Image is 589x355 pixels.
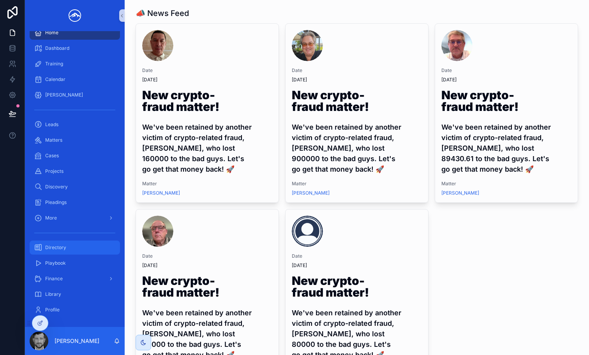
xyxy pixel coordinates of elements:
[45,291,61,297] span: Library
[30,256,120,270] a: Playbook
[142,89,272,116] h1: New crypto-fraud matter!
[30,133,120,147] a: Matters
[30,287,120,301] a: Library
[142,262,272,269] span: [DATE]
[292,190,330,196] a: [PERSON_NAME]
[441,122,571,174] h4: We've been retained by another victim of crypto-related fraud, [PERSON_NAME], who lost 89430.61 t...
[55,337,99,345] p: [PERSON_NAME]
[142,275,272,301] h1: New crypto-fraud matter!
[142,67,272,74] span: Date
[292,275,422,301] h1: New crypto-fraud matter!
[45,276,63,282] span: Finance
[30,88,120,102] a: [PERSON_NAME]
[30,72,120,86] a: Calendar
[30,164,120,178] a: Projects
[30,211,120,225] a: More
[292,77,422,83] span: [DATE]
[142,181,272,187] span: Matter
[45,45,69,51] span: Dashboard
[45,137,62,143] span: Matters
[30,180,120,194] a: Discovery
[292,122,422,174] h4: We've been retained by another victim of crypto-related fraud, [PERSON_NAME], who lost 900000 to ...
[45,215,57,221] span: More
[30,57,120,71] a: Training
[441,89,571,116] h1: New crypto-fraud matter!
[45,260,66,266] span: Playbook
[142,253,272,259] span: Date
[30,149,120,163] a: Cases
[30,118,120,132] a: Leads
[25,31,125,327] div: scrollable content
[292,181,422,187] span: Matter
[45,30,58,36] span: Home
[142,77,272,83] span: [DATE]
[45,168,63,174] span: Projects
[30,41,120,55] a: Dashboard
[441,190,479,196] a: [PERSON_NAME]
[45,184,68,190] span: Discovery
[45,199,67,206] span: Pleadings
[30,303,120,317] a: Profile
[292,89,422,116] h1: New crypto-fraud matter!
[45,153,59,159] span: Cases
[30,241,120,255] a: Directory
[142,190,180,196] a: [PERSON_NAME]
[30,272,120,286] a: Finance
[292,253,422,259] span: Date
[292,67,422,74] span: Date
[292,262,422,269] span: [DATE]
[45,121,58,128] span: Leads
[30,26,120,40] a: Home
[441,67,571,74] span: Date
[45,76,65,83] span: Calendar
[65,9,84,22] img: App logo
[136,8,189,19] h1: 📣 News Feed
[441,77,571,83] span: [DATE]
[45,61,63,67] span: Training
[441,181,571,187] span: Matter
[45,307,60,313] span: Profile
[142,122,272,174] h4: We've been retained by another victim of crypto-related fraud, [PERSON_NAME], who lost 160000 to ...
[45,244,66,251] span: Directory
[45,92,83,98] span: [PERSON_NAME]
[30,195,120,209] a: Pleadings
